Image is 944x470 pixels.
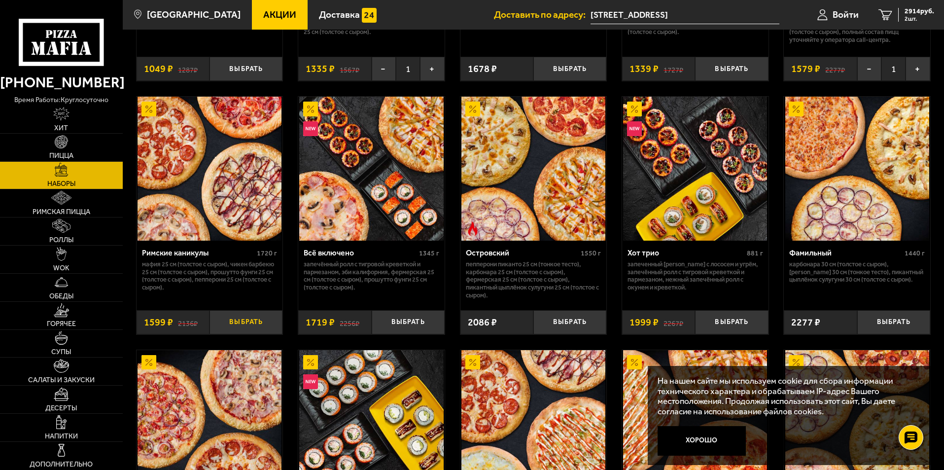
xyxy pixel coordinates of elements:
img: Акционный [789,102,804,116]
a: АкционныйНовинкаВсё включено [298,97,445,241]
button: + [906,57,930,81]
p: Запечённый ролл с тигровой креветкой и пармезаном, Эби Калифорния, Фермерская 25 см (толстое с сы... [304,260,439,292]
span: 881 г [747,249,763,257]
input: Ваш адрес доставки [591,6,779,24]
span: 2277 ₽ [791,318,820,327]
img: Акционный [789,355,804,370]
span: Войти [833,10,859,19]
img: Острое блюдо [465,221,480,236]
span: 1999 ₽ [629,318,659,327]
img: Акционный [303,102,318,116]
p: Пепперони Пиканто 25 см (тонкое тесто), Карбонара 25 см (толстое с сыром), Фермерская 25 см (толс... [466,260,601,300]
span: Римская пицца [33,209,90,216]
img: Акционный [627,102,642,116]
span: 1335 ₽ [306,64,335,74]
span: [GEOGRAPHIC_DATA] [147,10,241,19]
span: Акции [263,10,296,19]
s: 1567 ₽ [340,64,359,74]
span: 1440 г [905,249,925,257]
img: Акционный [303,355,318,370]
span: 1599 ₽ [144,318,173,327]
div: Римские каникулы [142,248,255,257]
a: АкционныйОстрое блюдоОстровский [460,97,607,241]
span: 2086 ₽ [468,318,497,327]
button: Выбрать [372,310,445,334]
span: Обеды [49,293,73,300]
img: Акционный [141,102,156,116]
span: Пицца [49,152,73,159]
button: Выбрать [695,310,768,334]
button: Выбрать [210,310,282,334]
button: + [420,57,444,81]
img: Новинка [627,121,642,136]
s: 2256 ₽ [340,318,359,327]
img: Акционный [465,102,480,116]
div: Хот трио [628,248,744,257]
span: Доставить по адресу: [494,10,591,19]
span: Роллы [49,237,73,244]
s: 2267 ₽ [664,318,683,327]
img: Островский [461,97,605,241]
span: 1339 ₽ [629,64,659,74]
span: Доставка [319,10,360,19]
span: Десерты [45,405,77,412]
span: 1049 ₽ [144,64,173,74]
s: 2136 ₽ [178,318,198,327]
div: Фамильный [789,248,902,257]
span: 2914 руб. [905,8,934,15]
button: Выбрать [857,310,930,334]
p: Карбонара 30 см (толстое с сыром), [PERSON_NAME] 30 см (тонкое тесто), Пикантный цыплёнок сулугун... [789,260,925,284]
span: Горячее [47,321,76,327]
div: Островский [466,248,579,257]
s: 2277 ₽ [825,64,845,74]
p: Мафия 25 см (толстое с сыром), Чикен Барбекю 25 см (толстое с сыром), Прошутто Фунги 25 см (толст... [142,260,278,292]
p: Запеченный [PERSON_NAME] с лососем и угрём, Запечённый ролл с тигровой креветкой и пармезаном, Не... [628,260,763,292]
span: 1550 г [581,249,601,257]
img: Новинка [303,374,318,389]
span: 1579 ₽ [791,64,820,74]
img: Фамильный [785,97,929,241]
span: 2 шт. [905,16,934,22]
img: Римские каникулы [138,97,281,241]
a: АкционныйФамильный [784,97,930,241]
span: 1720 г [257,249,277,257]
button: Хорошо [658,426,746,456]
img: Хот трио [623,97,767,241]
img: Всё включено [299,97,443,241]
span: Салаты и закуски [28,377,95,384]
s: 1287 ₽ [178,64,198,74]
span: Санкт-Петербург, Автобусная улица, 7Б [591,6,779,24]
span: 1 [881,57,906,81]
img: 15daf4d41897b9f0e9f617042186c801.svg [362,8,377,23]
button: Выбрать [695,57,768,81]
button: Выбрать [533,57,606,81]
span: Супы [51,349,71,356]
img: Акционный [465,355,480,370]
a: АкционныйНовинкаХот трио [622,97,769,241]
button: − [857,57,881,81]
span: Дополнительно [30,461,93,468]
img: Новинка [303,121,318,136]
span: Наборы [47,181,75,187]
p: На нашем сайте мы используем cookie для сбора информации технического характера и обрабатываем IP... [658,376,915,417]
button: Выбрать [533,310,606,334]
s: 1727 ₽ [664,64,683,74]
div: Всё включено [304,248,417,257]
img: Акционный [627,355,642,370]
span: Напитки [45,433,78,440]
span: 1678 ₽ [468,64,497,74]
span: Хит [54,125,68,132]
span: 1345 г [419,249,439,257]
span: WOK [53,265,70,272]
button: Выбрать [210,57,282,81]
img: Акционный [141,355,156,370]
span: 1719 ₽ [306,318,335,327]
a: АкционныйРимские каникулы [137,97,283,241]
span: 1 [396,57,420,81]
button: − [372,57,396,81]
